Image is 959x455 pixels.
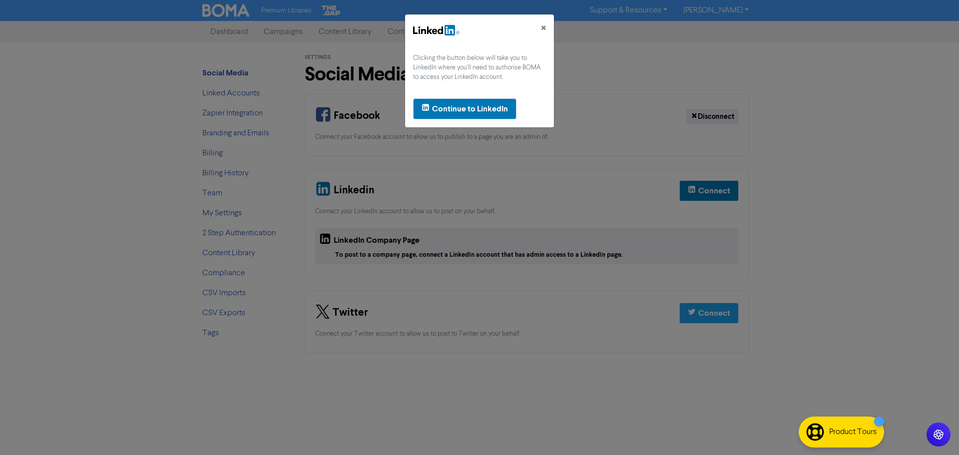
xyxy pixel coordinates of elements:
[413,53,546,82] div: Clicking the button below will take you to LinkedIn where you'll need to authorise BOMA to access...
[909,407,959,455] iframe: Chat Widget
[432,103,508,115] div: Continue to LinkedIn
[533,14,554,42] button: Close
[541,21,546,36] span: ×
[413,98,516,119] button: Continue to LinkedIn
[413,25,460,35] img: LinkedIn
